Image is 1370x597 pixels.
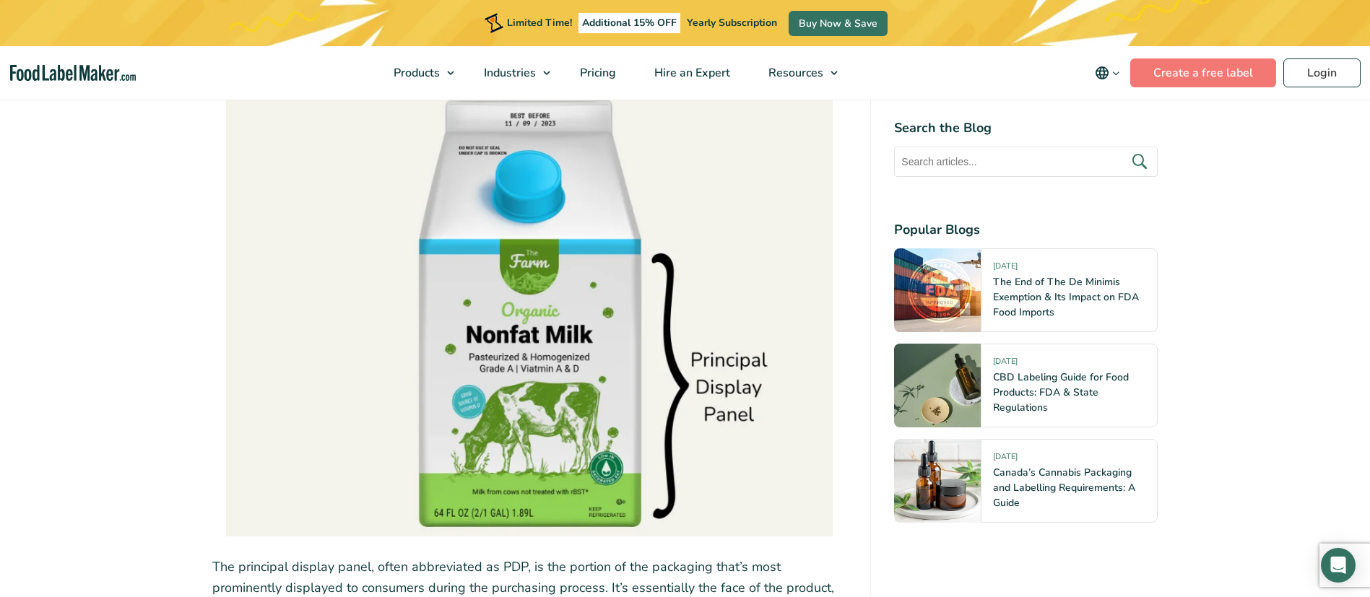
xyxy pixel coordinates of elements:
[1321,548,1356,583] div: Open Intercom Messenger
[480,65,537,81] span: Industries
[894,118,1158,138] h4: Search the Blog
[650,65,732,81] span: Hire an Expert
[576,65,617,81] span: Pricing
[507,16,572,30] span: Limited Time!
[993,356,1018,372] span: [DATE]
[750,46,845,100] a: Resources
[764,65,825,81] span: Resources
[894,220,1158,240] h4: Popular Blogs
[687,16,777,30] span: Yearly Subscription
[1085,58,1130,87] button: Change language
[1130,58,1276,87] a: Create a free label
[993,451,1018,468] span: [DATE]
[10,65,136,82] a: Food Label Maker homepage
[578,13,680,33] span: Additional 15% OFF
[993,370,1129,414] a: CBD Labeling Guide for Food Products: FDA & State Regulations
[375,46,461,100] a: Products
[1283,58,1361,87] a: Login
[465,46,558,100] a: Industries
[894,147,1158,177] input: Search articles...
[636,46,746,100] a: Hire an Expert
[789,11,888,36] a: Buy Now & Save
[993,261,1018,277] span: [DATE]
[561,46,632,100] a: Pricing
[993,466,1135,510] a: Canada’s Cannabis Packaging and Labelling Requirements: A Guide
[993,275,1139,319] a: The End of The De Minimis Exemption & Its Impact on FDA Food Imports
[389,65,441,81] span: Products
[226,82,833,536] img: Graphic displaying a food product's principal display panel.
